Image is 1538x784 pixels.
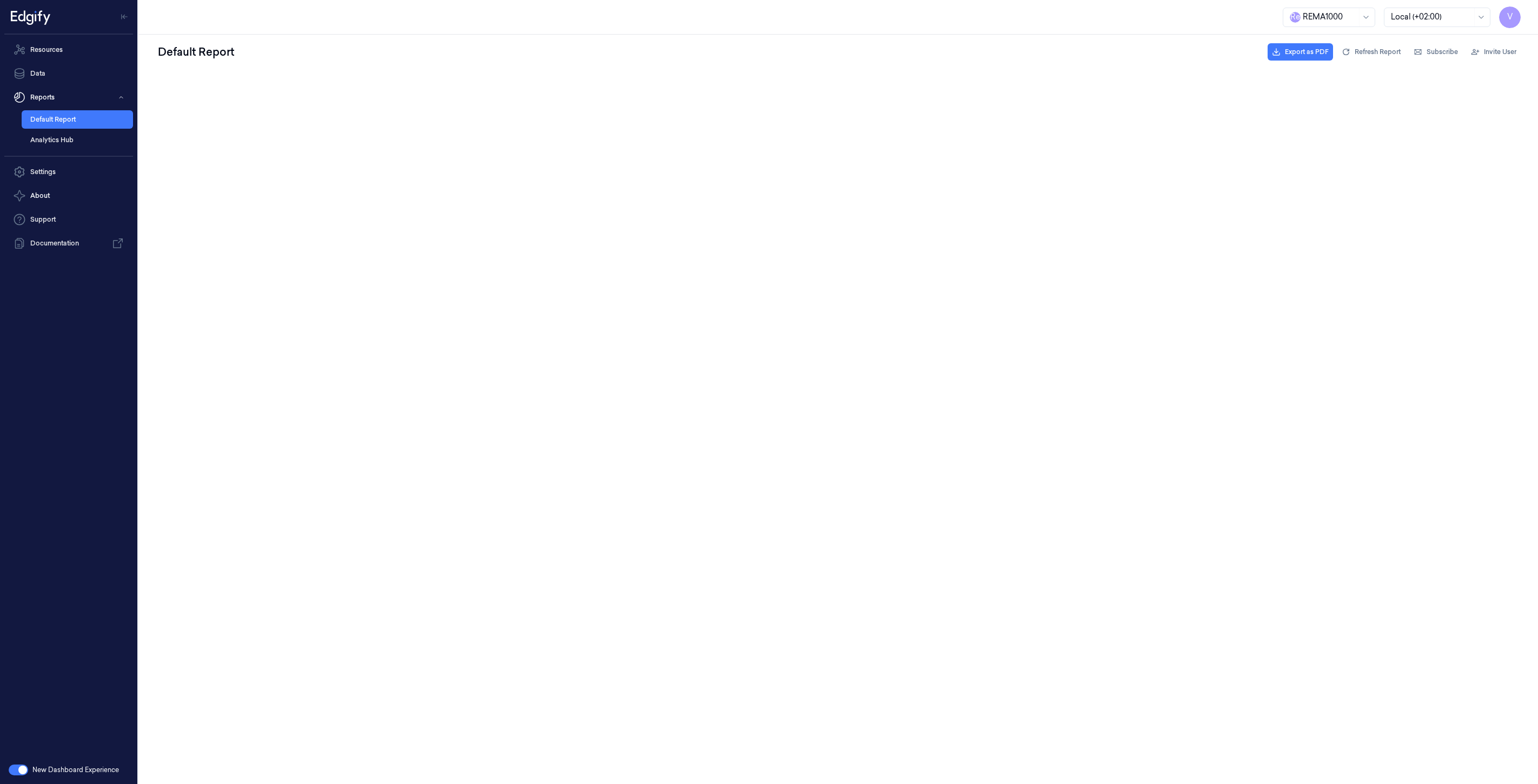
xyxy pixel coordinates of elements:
div: Default Report [156,42,236,62]
button: Reports [4,87,133,108]
a: Settings [4,161,133,183]
button: Toggle Navigation [116,8,133,25]
span: Subscribe [1427,47,1458,57]
a: Data [4,63,133,84]
button: Invite User [1467,43,1521,61]
a: Analytics Hub [22,131,133,149]
button: Export as PDF [1268,43,1333,61]
span: R e [1290,12,1301,23]
button: About [4,185,133,207]
a: Default Report [22,110,133,129]
span: Invite User [1484,47,1516,57]
a: Resources [4,39,133,61]
span: Refresh Report [1355,47,1401,57]
button: V [1499,6,1521,28]
span: Export as PDF [1285,47,1329,57]
button: Subscribe [1409,43,1462,61]
a: Support [4,209,133,230]
a: Documentation [4,232,133,254]
button: Refresh Report [1337,43,1405,61]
